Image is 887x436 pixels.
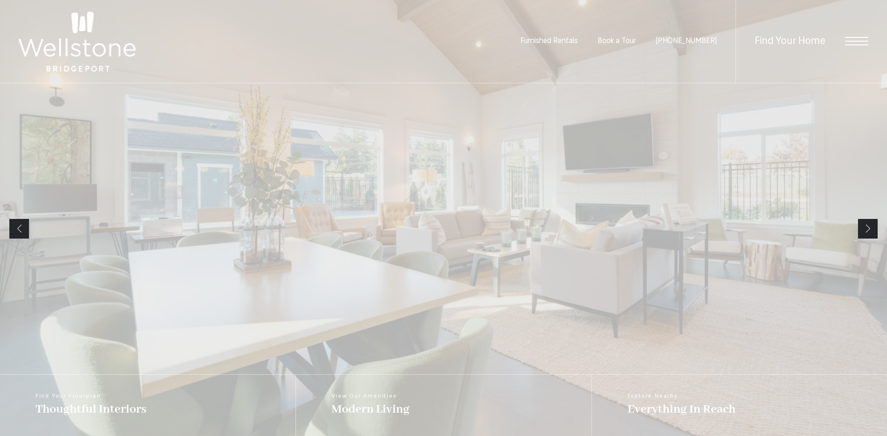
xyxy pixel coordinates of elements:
[332,401,410,417] span: Modern Living
[627,401,736,417] span: Everything In Reach
[9,219,29,239] a: Previous
[598,37,636,45] a: Book a Tour
[332,393,410,399] span: View Our Amenities
[591,375,887,436] a: Explore Nearby
[858,219,878,239] a: Next
[36,393,146,399] span: Find Your Floorplan
[520,37,578,45] a: Furnished Rentals
[19,12,136,72] img: Wellstone
[296,375,591,436] a: View Our Amenities
[656,37,717,45] a: Call Us at (253) 642-8681
[755,36,825,47] a: Find Your Home
[845,37,868,45] button: Open Menu
[36,401,146,417] span: Thoughtful Interiors
[627,393,736,399] span: Explore Nearby
[656,37,717,45] span: [PHONE_NUMBER]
